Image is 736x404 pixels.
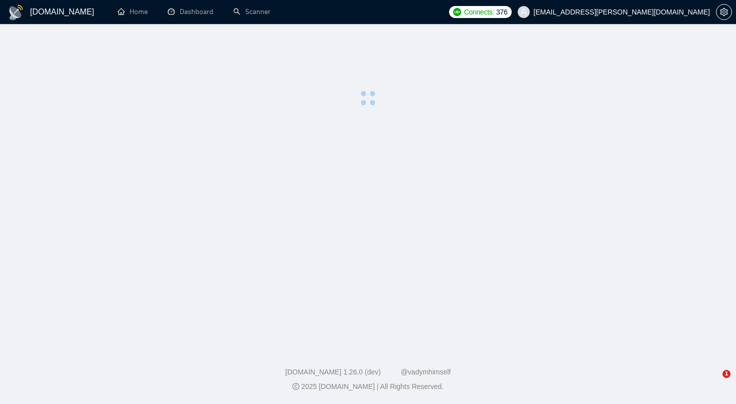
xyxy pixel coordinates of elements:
img: upwork-logo.png [453,8,461,16]
iframe: Intercom live chat [702,370,726,394]
span: 376 [496,7,507,18]
span: Connects: [464,7,494,18]
button: setting [716,4,732,20]
span: copyright [292,383,299,390]
span: 1 [722,370,730,378]
a: [DOMAIN_NAME] 1.26.0 (dev) [285,368,381,376]
a: @vadymhimself [401,368,451,376]
div: 2025 [DOMAIN_NAME] | All Rights Reserved. [8,381,728,392]
a: searchScanner [233,8,270,16]
a: setting [716,8,732,16]
img: logo [8,5,24,21]
a: dashboardDashboard [168,8,213,16]
span: user [520,9,527,16]
span: setting [716,8,731,16]
a: homeHome [118,8,148,16]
